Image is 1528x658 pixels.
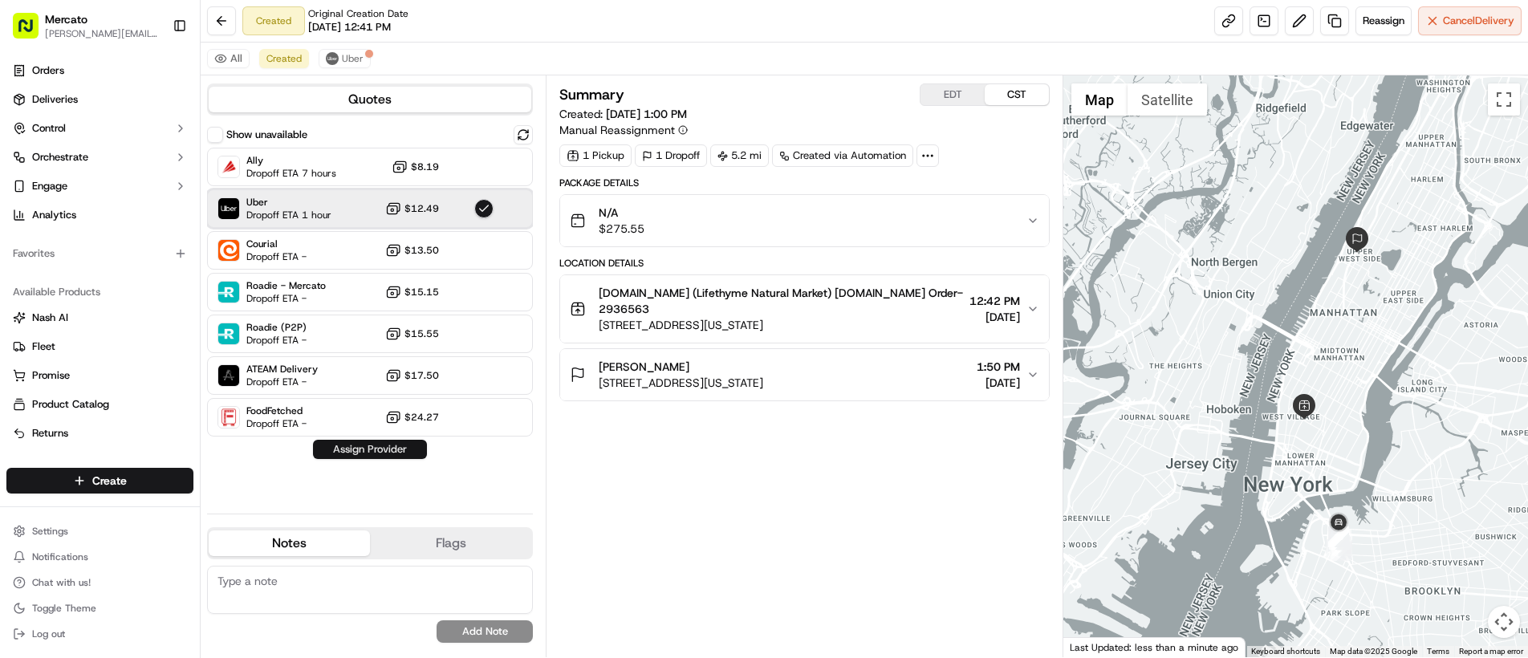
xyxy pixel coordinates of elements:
[308,7,408,20] span: Original Creation Date
[218,365,239,386] img: ATEAM Delivery
[6,392,193,417] button: Product Catalog
[16,153,45,182] img: 1736555255976-a54dd68f-1ca7-489b-9aae-adbdc363a1c4
[308,20,391,35] span: [DATE] 12:41 PM
[32,92,78,107] span: Deliveries
[246,279,326,292] span: Roadie - Mercato
[1488,83,1520,116] button: Toggle fullscreen view
[218,198,239,219] img: Uber
[1488,606,1520,638] button: Map camera controls
[599,285,963,317] span: [DOMAIN_NAME] (Lifethyme Natural Market) [DOMAIN_NAME] Order-2936563
[32,397,109,412] span: Product Catalog
[209,530,370,556] button: Notes
[6,305,193,331] button: Nash AI
[772,144,913,167] a: Created via Automation
[404,327,439,340] span: $15.55
[32,525,68,538] span: Settings
[920,84,985,105] button: EDT
[32,368,70,383] span: Promise
[6,279,193,305] div: Available Products
[6,6,166,45] button: Mercato[PERSON_NAME][EMAIL_ADDRESS][PERSON_NAME][DOMAIN_NAME]
[246,376,318,388] span: Dropoff ETA -
[246,292,326,305] span: Dropoff ETA -
[32,339,55,354] span: Fleet
[246,167,336,180] span: Dropoff ETA 7 hours
[6,363,193,388] button: Promise
[1328,526,1349,547] div: 10
[246,238,307,250] span: Courial
[113,271,194,284] a: Powered byPylon
[319,49,371,68] button: Uber
[1067,636,1120,657] a: Open this area in Google Maps (opens a new window)
[1329,529,1350,550] div: 7
[1355,6,1412,35] button: Reassign
[6,623,193,645] button: Log out
[6,173,193,199] button: Engage
[6,144,193,170] button: Orchestrate
[266,52,302,65] span: Created
[246,209,331,221] span: Dropoff ETA 1 hour
[560,195,1049,246] button: N/A$275.55
[55,169,203,182] div: We're available if you need us!
[6,546,193,568] button: Notifications
[32,576,91,589] span: Chat with us!
[6,597,193,619] button: Toggle Theme
[1128,83,1207,116] button: Show satellite imagery
[246,250,307,263] span: Dropoff ETA -
[404,411,439,424] span: $24.27
[1427,647,1449,656] a: Terms (opens in new tab)
[45,27,160,40] button: [PERSON_NAME][EMAIL_ADDRESS][PERSON_NAME][DOMAIN_NAME]
[13,339,187,354] a: Fleet
[969,293,1020,309] span: 12:42 PM
[13,311,187,325] a: Nash AI
[559,257,1050,270] div: Location Details
[246,404,307,417] span: FoodFetched
[129,226,264,255] a: 💻API Documentation
[1071,83,1128,116] button: Show street map
[1251,646,1320,657] button: Keyboard shortcuts
[326,52,339,65] img: uber-new-logo.jpeg
[599,205,644,221] span: N/A
[1326,539,1347,560] div: 1
[559,122,688,138] button: Manual Reassignment
[559,144,632,167] div: 1 Pickup
[6,468,193,494] button: Create
[32,233,123,249] span: Knowledge Base
[560,275,1049,343] button: [DOMAIN_NAME] (Lifethyme Natural Market) [DOMAIN_NAME] Order-2936563[STREET_ADDRESS][US_STATE]12:...
[313,440,427,459] button: Assign Provider
[218,240,239,261] img: Courial
[160,272,194,284] span: Pylon
[32,426,68,441] span: Returns
[392,159,439,175] button: $8.19
[1331,540,1351,561] div: 2
[32,150,88,164] span: Orchestrate
[226,128,307,142] label: Show unavailable
[969,309,1020,325] span: [DATE]
[16,234,29,247] div: 📗
[1459,647,1523,656] a: Report a map error
[370,530,531,556] button: Flags
[32,550,88,563] span: Notifications
[6,116,193,141] button: Control
[218,156,239,177] img: Ally
[404,244,439,257] span: $13.50
[273,158,292,177] button: Start new chat
[6,520,193,542] button: Settings
[385,242,439,258] button: $13.50
[1443,14,1514,28] span: Cancel Delivery
[385,368,439,384] button: $17.50
[6,58,193,83] a: Orders
[385,284,439,300] button: $15.15
[6,334,193,359] button: Fleet
[45,11,87,27] button: Mercato
[152,233,258,249] span: API Documentation
[218,282,239,303] img: Roadie - Mercato
[218,323,239,344] img: Roadie (P2P)
[599,221,644,237] span: $275.55
[6,87,193,112] a: Deliveries
[1331,535,1352,556] div: 3
[246,334,307,347] span: Dropoff ETA -
[559,87,624,102] h3: Summary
